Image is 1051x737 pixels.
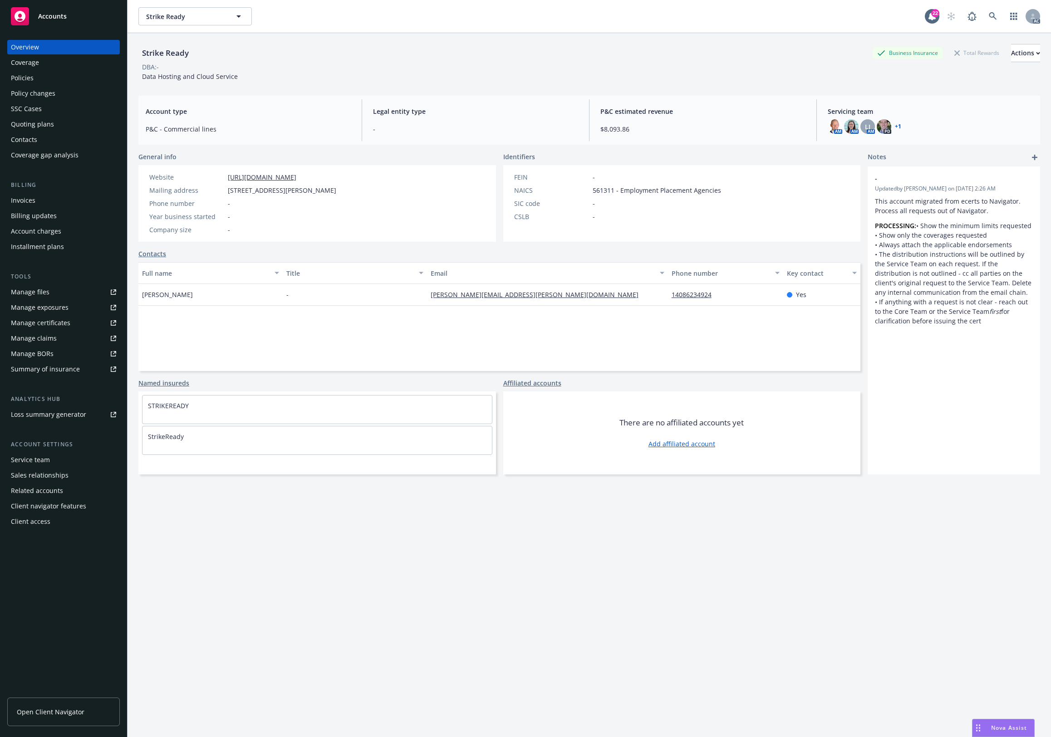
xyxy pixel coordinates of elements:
[600,107,805,116] span: P&C estimated revenue
[972,719,1035,737] button: Nova Assist
[796,290,806,299] span: Yes
[931,9,939,17] div: 22
[7,102,120,116] a: SSC Cases
[989,307,1001,316] em: first
[593,199,595,208] span: -
[7,468,120,483] a: Sales relationships
[7,71,120,85] a: Policies
[503,378,561,388] a: Affiliated accounts
[600,124,805,134] span: $8,093.86
[514,199,589,208] div: SIC code
[7,55,120,70] a: Coverage
[11,514,50,529] div: Client access
[7,453,120,467] a: Service team
[11,407,86,422] div: Loss summary generator
[868,152,886,163] span: Notes
[593,172,595,182] span: -
[593,185,721,195] span: 561311 - Employment Placement Agencies
[963,7,981,25] a: Report a Bug
[228,212,230,221] span: -
[7,4,120,29] a: Accounts
[942,7,960,25] a: Start snowing
[11,193,35,208] div: Invoices
[1011,44,1040,62] button: Actions
[11,347,54,361] div: Manage BORs
[11,483,63,498] div: Related accounts
[11,55,39,70] div: Coverage
[138,47,192,59] div: Strike Ready
[228,185,336,195] span: [STREET_ADDRESS][PERSON_NAME]
[286,268,413,278] div: Title
[7,331,120,346] a: Manage claims
[514,212,589,221] div: CSLB
[7,86,120,101] a: Policy changes
[11,132,37,147] div: Contacts
[7,181,120,190] div: Billing
[514,185,589,195] div: NAICS
[7,316,120,330] a: Manage certificates
[828,107,1033,116] span: Servicing team
[146,12,225,21] span: Strike Ready
[427,262,668,284] button: Email
[11,468,69,483] div: Sales relationships
[877,119,891,134] img: photo
[7,300,120,315] span: Manage exposures
[138,378,189,388] a: Named insureds
[228,173,296,181] a: [URL][DOMAIN_NAME]
[7,117,120,132] a: Quoting plans
[283,262,427,284] button: Title
[11,300,69,315] div: Manage exposures
[875,221,916,230] strong: PROCESSING:
[865,122,870,132] span: LI
[11,316,70,330] div: Manage certificates
[149,172,224,182] div: Website
[875,221,1033,326] p: • Show the minimum limits requested • Show only the coverages requested • Always attach the appli...
[11,117,54,132] div: Quoting plans
[7,440,120,449] div: Account settings
[142,62,159,72] div: DBA: -
[648,439,715,449] a: Add affiliated account
[138,262,283,284] button: Full name
[11,102,42,116] div: SSC Cases
[17,707,84,717] span: Open Client Navigator
[514,172,589,182] div: FEIN
[787,268,847,278] div: Key contact
[7,285,120,299] a: Manage files
[7,407,120,422] a: Loss summary generator
[7,209,120,223] a: Billing updates
[11,239,64,254] div: Installment plans
[1005,7,1023,25] a: Switch app
[142,290,193,299] span: [PERSON_NAME]
[11,453,50,467] div: Service team
[875,196,1033,215] p: This account migrated from ecerts to Navigator. Process all requests out of Navigator.
[875,185,1033,193] span: Updated by [PERSON_NAME] on [DATE] 2:26 AM
[138,7,252,25] button: Strike Ready
[7,193,120,208] a: Invoices
[431,268,654,278] div: Email
[149,185,224,195] div: Mailing address
[148,401,189,410] a: STRIKEREADY
[619,417,744,428] span: There are no affiliated accounts yet
[868,166,1040,333] div: -Updatedby [PERSON_NAME] on [DATE] 2:26 AMThis account migrated from ecerts to Navigator. Process...
[1029,152,1040,163] a: add
[7,40,120,54] a: Overview
[11,71,34,85] div: Policies
[7,499,120,513] a: Client navigator features
[149,212,224,221] div: Year business started
[668,262,784,284] button: Phone number
[972,719,984,737] div: Drag to move
[11,362,80,376] div: Summary of insurance
[7,224,120,239] a: Account charges
[11,86,55,101] div: Policy changes
[950,47,1004,59] div: Total Rewards
[7,362,120,376] a: Summary of insurance
[7,514,120,529] a: Client access
[142,268,269,278] div: Full name
[11,209,57,223] div: Billing updates
[7,132,120,147] a: Contacts
[11,148,79,162] div: Coverage gap analysis
[228,225,230,234] span: -
[672,268,770,278] div: Phone number
[873,47,943,59] div: Business Insurance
